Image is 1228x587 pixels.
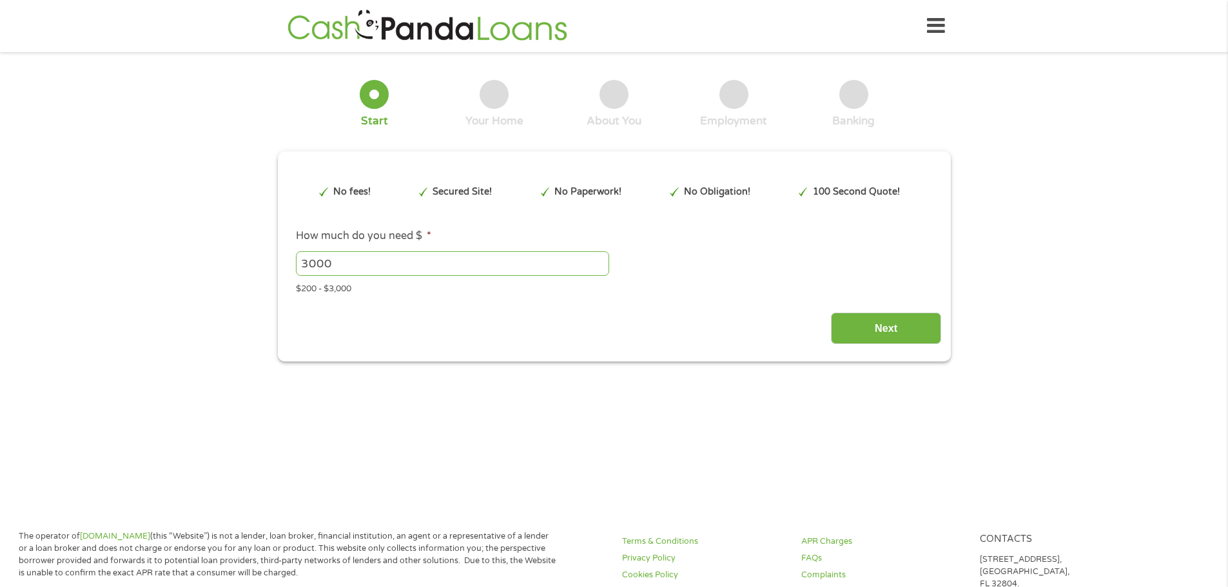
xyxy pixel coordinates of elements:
[801,569,965,581] a: Complaints
[296,278,931,296] div: $200 - $3,000
[801,552,965,564] a: FAQs
[296,229,431,243] label: How much do you need $
[80,531,150,541] a: [DOMAIN_NAME]
[284,8,571,44] img: GetLoanNow Logo
[622,569,786,581] a: Cookies Policy
[433,185,492,199] p: Secured Site!
[832,114,875,128] div: Banking
[684,185,750,199] p: No Obligation!
[587,114,641,128] div: About You
[831,313,941,344] input: Next
[333,185,371,199] p: No fees!
[19,530,556,579] p: The operator of (this “Website”) is not a lender, loan broker, financial institution, an agent or...
[622,535,786,548] a: Terms & Conditions
[813,185,900,199] p: 100 Second Quote!
[554,185,621,199] p: No Paperwork!
[465,114,523,128] div: Your Home
[622,552,786,564] a: Privacy Policy
[700,114,767,128] div: Employment
[801,535,965,548] a: APR Charges
[980,534,1144,546] h4: Contacts
[361,114,388,128] div: Start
